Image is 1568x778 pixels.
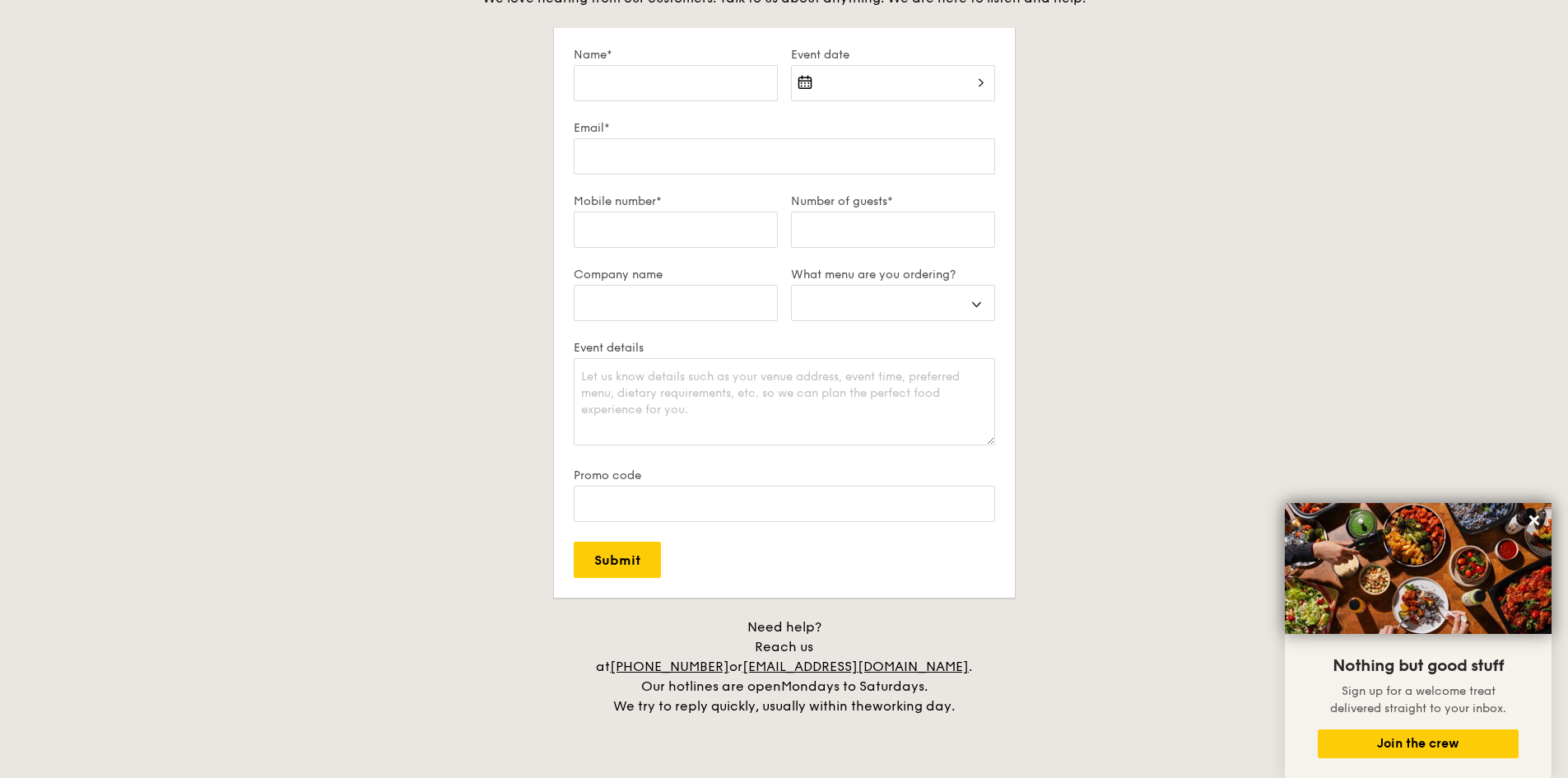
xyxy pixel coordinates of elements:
img: DSC07876-Edit02-Large.jpeg [1285,503,1552,634]
label: Promo code [574,468,995,482]
div: Need help? Reach us at or . Our hotlines are open We try to reply quickly, usually within the [579,617,990,716]
textarea: Let us know details such as your venue address, event time, preferred menu, dietary requirements,... [574,358,995,445]
label: Company name [574,268,778,282]
span: Mondays to Saturdays. [781,678,928,694]
label: Email* [574,121,995,135]
a: [EMAIL_ADDRESS][DOMAIN_NAME] [742,659,969,674]
label: Number of guests* [791,194,995,208]
button: Join the crew [1318,729,1519,758]
span: Nothing but good stuff [1333,656,1504,676]
label: Mobile number* [574,194,778,208]
label: Event date [791,48,995,62]
label: Name* [574,48,778,62]
label: What menu are you ordering? [791,268,995,282]
label: Event details [574,341,995,355]
span: Sign up for a welcome treat delivered straight to your inbox. [1330,684,1506,715]
button: Close [1521,507,1547,533]
span: working day. [872,698,955,714]
input: Submit [574,542,661,578]
a: [PHONE_NUMBER] [610,659,729,674]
